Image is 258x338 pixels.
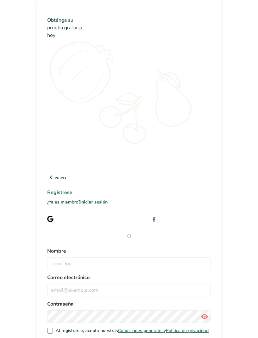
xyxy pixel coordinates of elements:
span: con Facebook [183,216,211,222]
a: Condiciones generales [118,328,164,334]
label: Nombre [47,247,211,255]
span: con Google [80,216,103,222]
span: Al registrarse, acepta nuestras y [53,328,209,334]
input: John Doe [47,257,211,270]
h2: Obténga su prueba gratuita hoy [47,16,211,39]
div: Regístrese [59,215,103,222]
span: O [47,232,211,240]
label: Correo electrónico [47,274,211,281]
img: Food Label Maker [47,6,109,14]
input: email@example.com [47,284,211,296]
h1: Regístrese [47,189,211,196]
a: Política de privacidad [166,328,209,334]
a: volver [47,174,211,181]
a: Iniciar sesión [80,199,108,205]
label: Contraseña [47,300,211,308]
p: ¿Ya es miembro? [47,199,211,205]
div: Regístrese [161,215,211,222]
